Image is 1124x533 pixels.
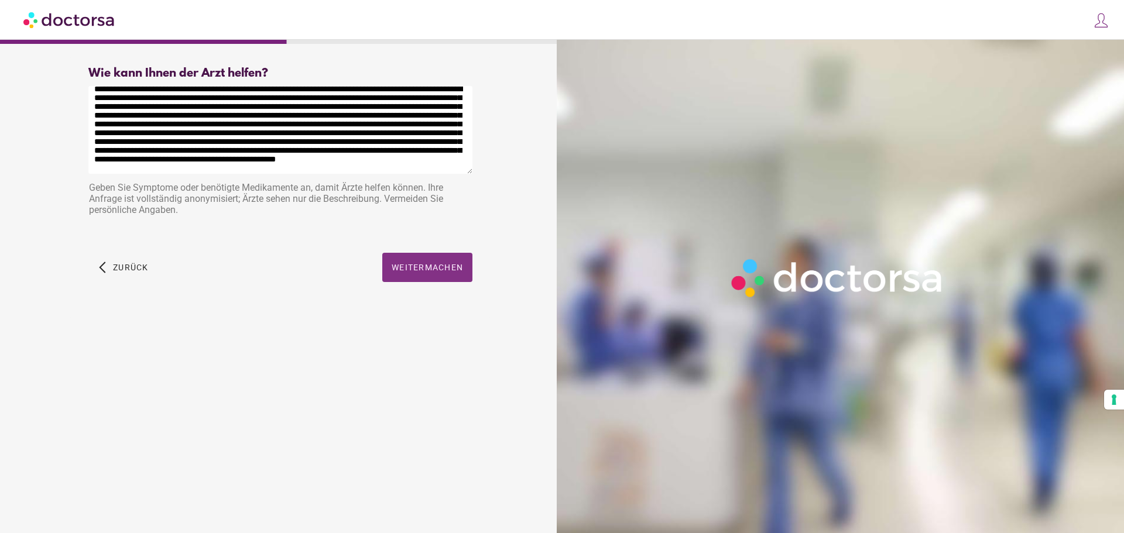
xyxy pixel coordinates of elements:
[1104,390,1124,410] button: Ihre Einwilligungspräferenzen für Tracking-Technologien
[1093,12,1109,29] img: icons8-customer-100.png
[23,6,116,33] img: Doctorsa.com
[392,263,463,272] font: Weitermachen
[725,253,950,303] img: Logo-Doctorsa-trans-White-partial-flat.png
[382,253,472,282] button: Weitermachen
[94,253,153,282] button: arrow_back_ios Zurück
[89,182,443,215] font: Geben Sie Symptome oder benötigte Medikamente an, damit Ärzte helfen können. Ihre Anfrage ist vol...
[113,263,149,272] font: Zurück
[88,67,268,80] font: Wie kann Ihnen der Arzt helfen?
